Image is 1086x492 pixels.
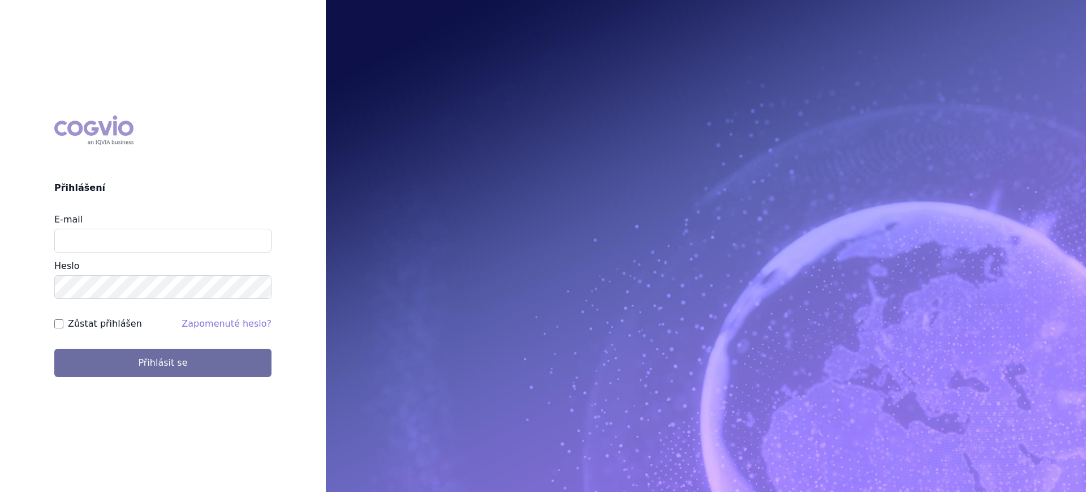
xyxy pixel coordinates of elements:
[54,260,79,271] label: Heslo
[182,318,271,329] a: Zapomenuté heslo?
[54,214,83,225] label: E-mail
[54,115,133,145] div: COGVIO
[54,349,271,377] button: Přihlásit se
[68,317,142,331] label: Zůstat přihlášen
[54,181,271,195] h2: Přihlášení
